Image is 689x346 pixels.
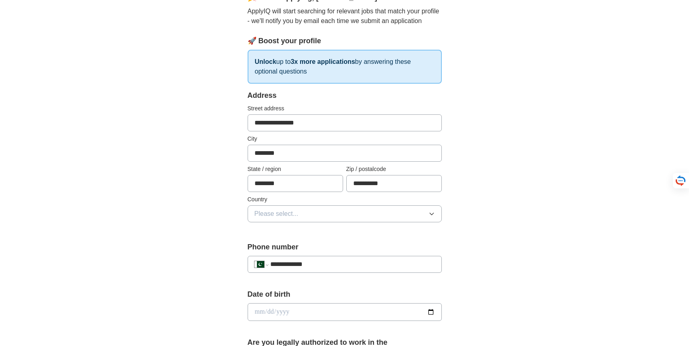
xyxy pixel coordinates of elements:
div: 🚀 Boost your profile [248,36,442,46]
label: City [248,135,442,143]
strong: 3x more applications [290,58,355,65]
label: State / region [248,165,343,173]
label: Date of birth [248,289,442,300]
button: Please select... [248,205,442,222]
span: Please select... [254,209,299,219]
p: ApplyIQ will start searching for relevant jobs that match your profile - we'll notify you by emai... [248,6,442,26]
label: Phone number [248,242,442,253]
label: Zip / postalcode [346,165,442,173]
label: Country [248,195,442,204]
p: up to by answering these optional questions [248,50,442,84]
strong: Unlock [255,58,276,65]
label: Street address [248,104,442,113]
div: Address [248,90,442,101]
